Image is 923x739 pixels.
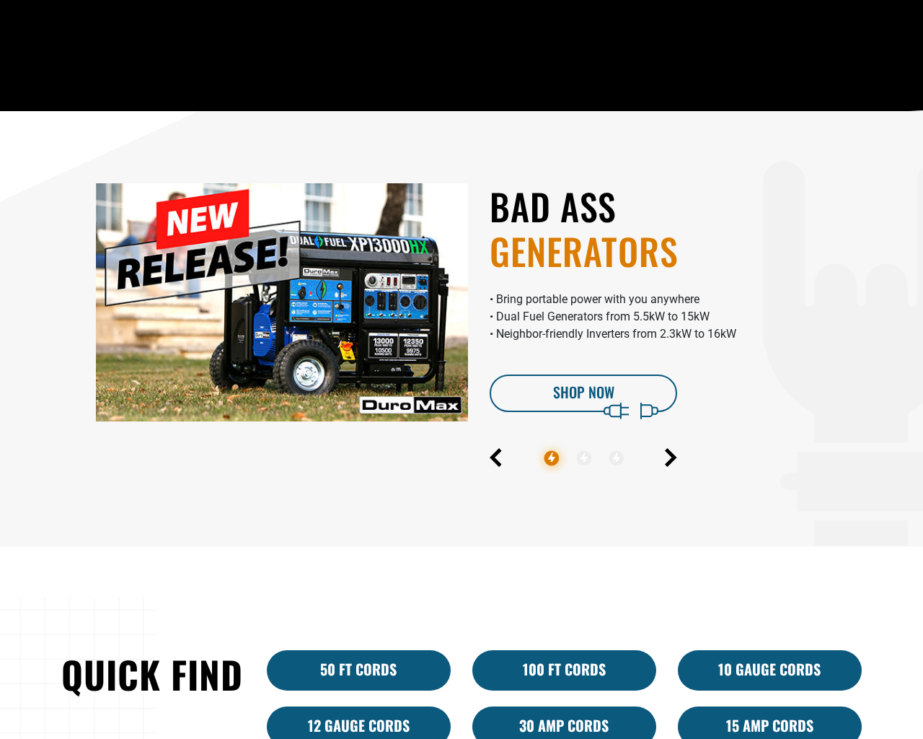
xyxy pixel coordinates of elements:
span: GENERATORS [490,228,862,274]
p: • Bring portable power with you anywhere • Dual Fuel Generators from 5.5kW to 15kW • Neighbor-fri... [490,291,862,343]
button: Previous [490,448,502,467]
a: 10 Gauge Cords [678,650,862,691]
h2: BAD ASS [490,183,862,274]
h2: Quick Find [61,650,245,699]
button: Next [665,448,677,467]
a: Shop Now [490,375,677,412]
a: 50 ft cords [267,650,451,691]
a: 100 Ft Cords [472,650,656,691]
